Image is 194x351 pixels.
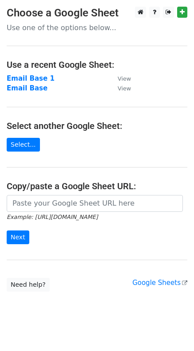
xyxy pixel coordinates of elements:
a: Need help? [7,278,50,292]
h4: Copy/paste a Google Sheet URL: [7,181,187,191]
iframe: Chat Widget [150,308,194,351]
h4: Select another Google Sheet: [7,121,187,131]
a: View [109,74,131,82]
small: Example: [URL][DOMAIN_NAME] [7,214,98,220]
p: Use one of the options below... [7,23,187,32]
input: Paste your Google Sheet URL here [7,195,183,212]
a: Select... [7,138,40,152]
a: Email Base 1 [7,74,55,82]
small: View [118,75,131,82]
h4: Use a recent Google Sheet: [7,59,187,70]
a: Google Sheets [132,279,187,287]
a: View [109,84,131,92]
a: Email Base [7,84,48,92]
h3: Choose a Google Sheet [7,7,187,19]
small: View [118,85,131,92]
input: Next [7,230,29,244]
